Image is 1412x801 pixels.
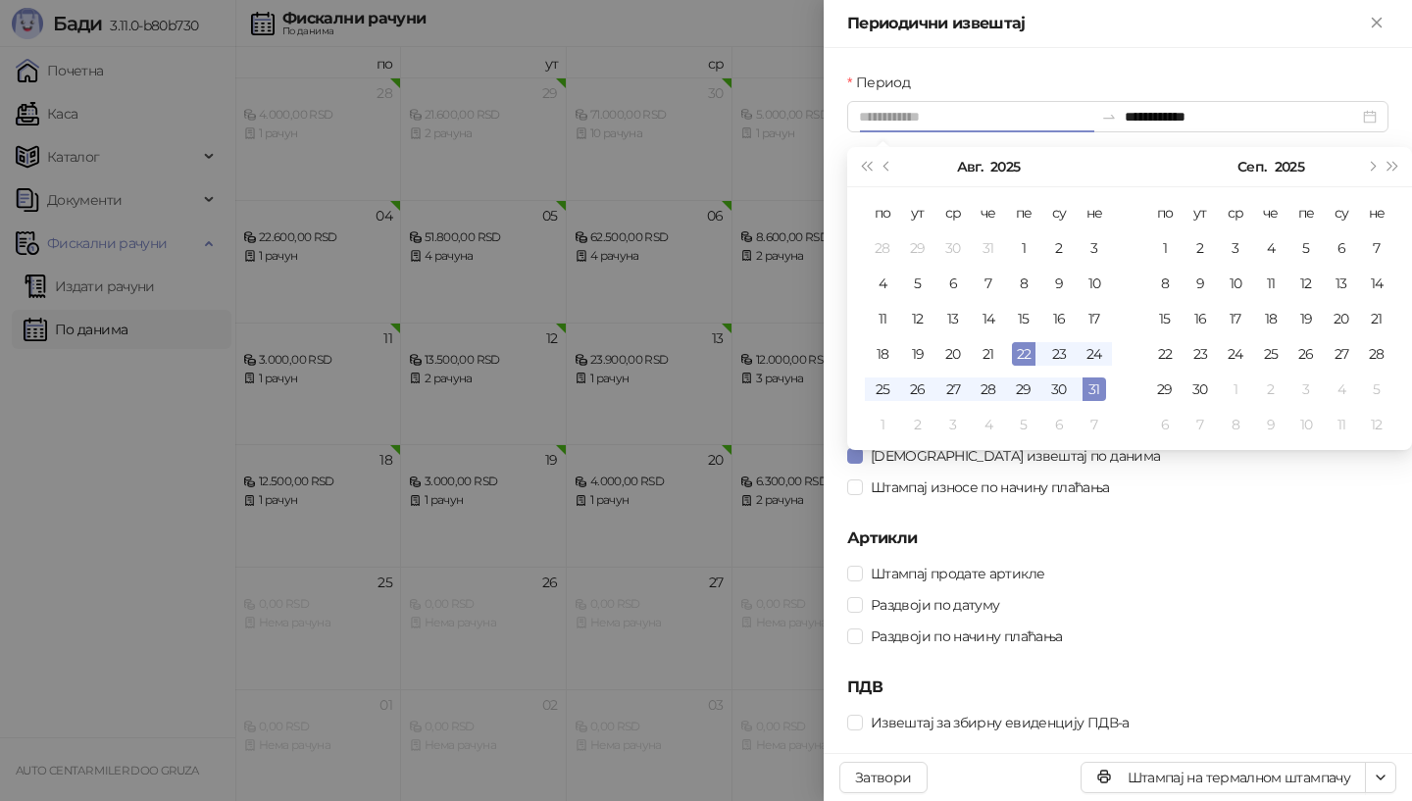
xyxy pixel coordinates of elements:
div: 6 [1153,413,1177,436]
div: 2 [1047,236,1071,260]
td: 2025-08-27 [935,372,971,407]
td: 2025-08-06 [935,266,971,301]
div: 28 [1365,342,1388,366]
button: Затвори [839,762,928,793]
td: 2025-08-16 [1041,301,1077,336]
div: 2 [1188,236,1212,260]
div: 25 [871,377,894,401]
td: 2025-08-13 [935,301,971,336]
td: 2025-09-03 [935,407,971,442]
td: 2025-08-18 [865,336,900,372]
div: 26 [906,377,930,401]
td: 2025-09-12 [1288,266,1324,301]
td: 2025-09-29 [1147,372,1183,407]
label: Период [847,72,922,93]
div: 10 [1083,272,1106,295]
div: 1 [1012,236,1035,260]
div: 26 [1294,342,1318,366]
td: 2025-09-13 [1324,266,1359,301]
td: 2025-08-26 [900,372,935,407]
button: Претходни месец (PageUp) [877,147,898,186]
td: 2025-09-07 [1359,230,1394,266]
h5: ПДВ [847,676,1388,699]
div: 22 [1012,342,1035,366]
div: 27 [1330,342,1353,366]
div: 1 [1153,236,1177,260]
td: 2025-09-04 [1253,230,1288,266]
td: 2025-09-02 [1183,230,1218,266]
td: 2025-10-01 [1218,372,1253,407]
span: Извештај за збирну евиденцију ПДВ-а [863,712,1137,733]
div: 5 [1365,377,1388,401]
td: 2025-08-17 [1077,301,1112,336]
td: 2025-09-06 [1324,230,1359,266]
div: 3 [1083,236,1106,260]
div: 13 [1330,272,1353,295]
td: 2025-09-16 [1183,301,1218,336]
td: 2025-08-03 [1077,230,1112,266]
th: су [1041,195,1077,230]
td: 2025-08-15 [1006,301,1041,336]
div: 7 [977,272,1000,295]
td: 2025-09-26 [1288,336,1324,372]
div: 7 [1365,236,1388,260]
td: 2025-10-05 [1359,372,1394,407]
button: Изабери месец [1237,147,1266,186]
div: 1 [1224,377,1247,401]
td: 2025-08-22 [1006,336,1041,372]
td: 2025-09-19 [1288,301,1324,336]
td: 2025-07-29 [900,230,935,266]
div: 9 [1047,272,1071,295]
div: 11 [871,307,894,330]
button: Изабери годину [1275,147,1304,186]
div: 20 [941,342,965,366]
div: 31 [977,236,1000,260]
div: 10 [1224,272,1247,295]
td: 2025-09-21 [1359,301,1394,336]
div: 9 [1259,413,1283,436]
td: 2025-09-05 [1006,407,1041,442]
td: 2025-08-31 [1077,372,1112,407]
div: 21 [1365,307,1388,330]
td: 2025-09-24 [1218,336,1253,372]
div: 14 [1365,272,1388,295]
td: 2025-08-28 [971,372,1006,407]
button: Изабери годину [990,147,1020,186]
div: 19 [1294,307,1318,330]
div: 12 [1294,272,1318,295]
div: 8 [1224,413,1247,436]
td: 2025-09-22 [1147,336,1183,372]
td: 2025-09-10 [1218,266,1253,301]
div: 14 [977,307,1000,330]
td: 2025-09-06 [1041,407,1077,442]
button: Штампај на термалном штампачу [1081,762,1366,793]
div: 18 [871,342,894,366]
td: 2025-09-17 [1218,301,1253,336]
td: 2025-07-31 [971,230,1006,266]
h5: Артикли [847,526,1388,550]
th: че [971,195,1006,230]
div: 4 [977,413,1000,436]
td: 2025-08-30 [1041,372,1077,407]
td: 2025-08-24 [1077,336,1112,372]
div: 24 [1083,342,1106,366]
th: пе [1006,195,1041,230]
div: 4 [1259,236,1283,260]
td: 2025-09-25 [1253,336,1288,372]
div: 6 [1047,413,1071,436]
div: 16 [1047,307,1071,330]
button: Close [1365,12,1388,35]
td: 2025-09-15 [1147,301,1183,336]
div: 5 [1012,413,1035,436]
td: 2025-10-08 [1218,407,1253,442]
div: 24 [1224,342,1247,366]
td: 2025-08-12 [900,301,935,336]
th: пе [1288,195,1324,230]
div: 7 [1083,413,1106,436]
td: 2025-09-20 [1324,301,1359,336]
td: 2025-08-02 [1041,230,1077,266]
div: 31 [1083,377,1106,401]
span: swap-right [1101,109,1117,125]
div: 16 [1188,307,1212,330]
div: 21 [977,342,1000,366]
